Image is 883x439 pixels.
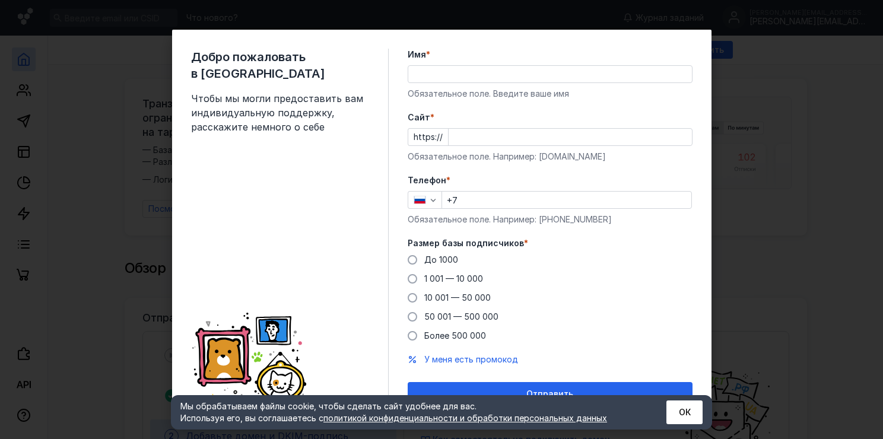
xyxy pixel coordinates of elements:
span: 1 001 — 10 000 [424,273,483,284]
span: Чтобы мы могли предоставить вам индивидуальную поддержку, расскажите немного о себе [191,91,369,134]
span: У меня есть промокод [424,354,518,364]
div: Мы обрабатываем файлы cookie, чтобы сделать сайт удобнее для вас. Используя его, вы соглашаетесь c [180,400,637,424]
button: У меня есть промокод [424,354,518,365]
span: Отправить [526,389,573,399]
span: Размер базы подписчиков [408,237,524,249]
span: Добро пожаловать в [GEOGRAPHIC_DATA] [191,49,369,82]
div: Обязательное поле. Например: [PHONE_NUMBER] [408,214,693,225]
span: 50 001 — 500 000 [424,311,498,322]
button: Отправить [408,382,693,406]
span: 10 001 — 50 000 [424,292,491,303]
span: Более 500 000 [424,330,486,341]
span: Имя [408,49,426,61]
span: До 1000 [424,255,458,265]
button: ОК [666,400,703,424]
span: Cайт [408,112,430,123]
span: Телефон [408,174,446,186]
a: политикой конфиденциальности и обработки персональных данных [323,413,607,423]
div: Обязательное поле. Введите ваше имя [408,88,693,100]
div: Обязательное поле. Например: [DOMAIN_NAME] [408,151,693,163]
